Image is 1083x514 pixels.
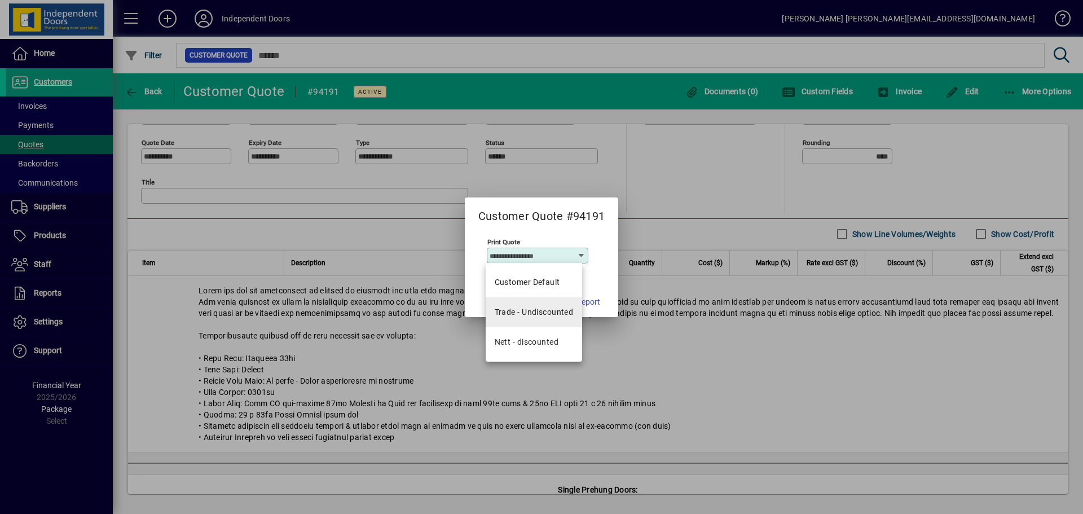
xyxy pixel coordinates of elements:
div: Nett - discounted [495,336,558,348]
mat-option: Nett - discounted [486,327,583,357]
span: Customer Default [495,276,560,288]
mat-label: Print Quote [487,238,520,245]
h2: Customer Quote #94191 [465,197,618,225]
mat-option: Trade - Undiscounted [486,297,583,327]
div: Trade - Undiscounted [495,306,574,318]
